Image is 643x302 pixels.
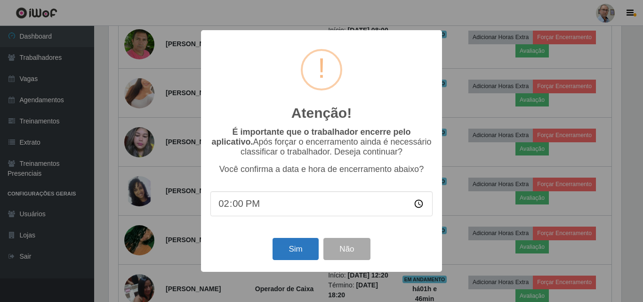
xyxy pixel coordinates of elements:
[211,127,410,147] b: É importante que o trabalhador encerre pelo aplicativo.
[323,238,370,260] button: Não
[210,164,433,174] p: Você confirma a data e hora de encerramento abaixo?
[291,105,352,122] h2: Atenção!
[210,127,433,157] p: Após forçar o encerramento ainda é necessário classificar o trabalhador. Deseja continuar?
[273,238,318,260] button: Sim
